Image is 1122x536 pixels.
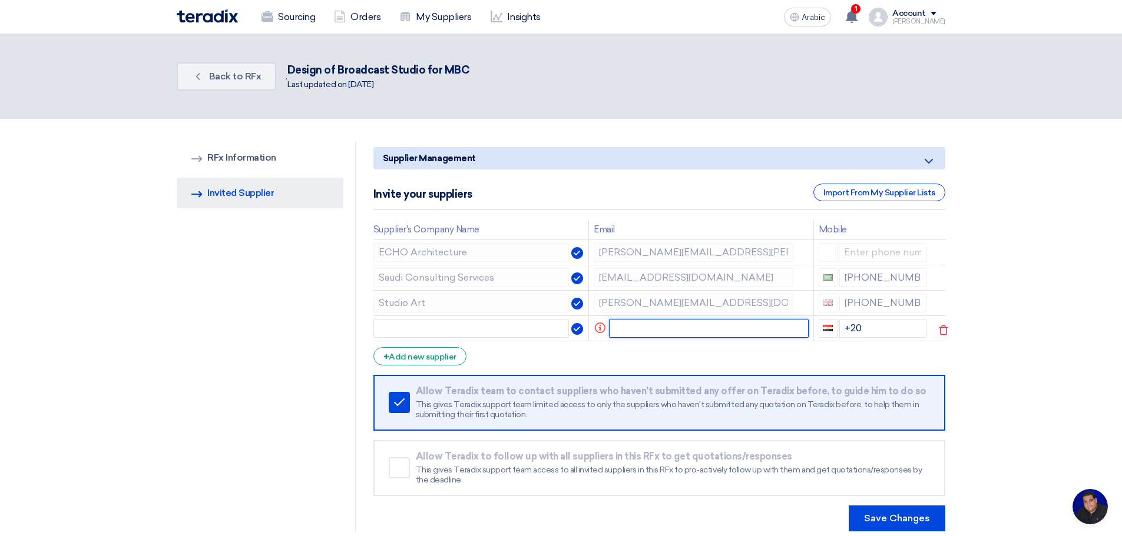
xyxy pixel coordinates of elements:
font: Account [892,8,926,18]
font: Mobile [819,224,847,235]
font: RFx Information [207,152,276,163]
font: . [286,71,287,82]
input: Email [594,243,793,262]
font: Allow Teradix to follow up with all suppliers in this RFx to get quotations/responses [416,451,792,462]
font: My Suppliers [416,11,471,22]
font: Email [594,224,615,235]
font: Invite your suppliers [373,188,472,201]
input: Email [594,294,793,312]
input: Supplier Name [373,268,570,287]
font: Insights [507,11,541,22]
font: Arabic [802,12,825,22]
font: Allow Teradix team to contact suppliers who haven't submitted any offer on Teradix before, to gui... [416,385,926,397]
font: Supplier's Company Name [373,224,479,235]
input: Supplier Name [373,243,570,262]
a: My Suppliers [390,4,481,30]
a: Back to RFx [177,62,276,91]
font: This gives Teradix support team access to all invited suppliers in this RFx to pro-actively follo... [416,465,922,485]
a: Insights [481,4,550,30]
font: Import From My Supplier Lists [823,188,935,198]
a: Orders [325,4,390,30]
img: Verified Account [571,247,583,259]
font: This gives Teradix support team limited access to only the suppliers who haven't submitted any qu... [416,399,919,420]
img: Verified Account [571,272,583,284]
a: Open chat [1073,489,1108,524]
font: [PERSON_NAME] [892,18,945,25]
button: Save Changes [849,505,945,531]
img: profile_test.png [869,8,888,26]
input: Email [609,319,809,338]
img: Verified Account [571,323,583,335]
button: Arabic [784,8,831,26]
font: Supplier Management [383,153,476,164]
font: 1 [855,5,858,13]
font: Sourcing [278,11,315,22]
input: Enter phone number [839,319,927,338]
a: Sourcing [252,4,325,30]
input: Supplier Name [373,294,570,312]
font: Design of Broadcast Studio for MBC [287,64,470,76]
font: + [383,351,389,362]
font: Orders [350,11,380,22]
font: Add new supplier [389,352,456,362]
font: Last updated on [DATE] [287,79,373,89]
input: Supplier Name [373,319,570,338]
font: Back to RFx [209,71,262,82]
font: Save Changes [864,512,930,524]
font: Invited Supplier [207,187,274,198]
img: Teradix logo [177,9,238,23]
img: Verified Account [571,298,583,309]
input: Email [594,268,793,287]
